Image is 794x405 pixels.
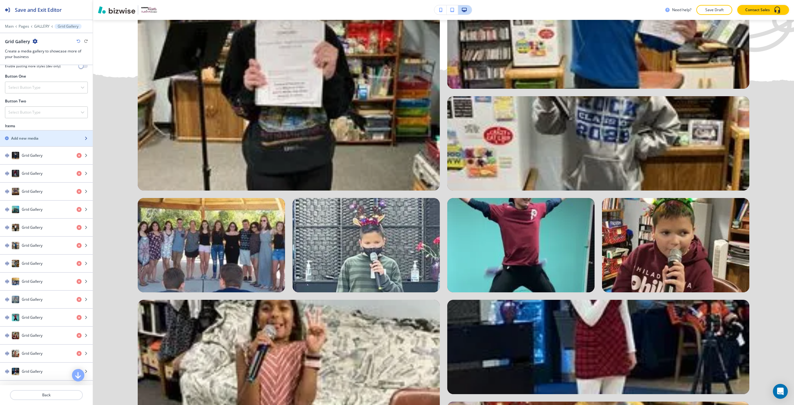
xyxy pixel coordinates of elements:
[34,24,50,29] button: GALLERY
[98,6,135,14] img: Bizwise Logo
[15,6,62,14] h2: Save and Exit Editor
[22,315,42,320] h4: Grid Gallery
[22,207,42,212] h4: Grid Gallery
[773,384,788,399] div: Open Intercom Messenger
[5,38,30,45] h2: Grid Gallery
[22,225,42,230] h4: Grid Gallery
[5,333,9,338] img: Drag
[22,369,42,374] h4: Grid Gallery
[5,279,9,284] img: Drag
[5,225,9,230] img: Drag
[22,243,42,248] h4: Grid Gallery
[22,351,42,356] h4: Grid Gallery
[5,207,9,212] img: Drag
[22,297,42,302] h4: Grid Gallery
[5,48,88,60] h3: Create a media gallery to showcase more of your business
[22,153,42,158] h4: Grid Gallery
[5,24,14,29] button: Main
[5,351,9,356] img: Drag
[745,7,770,13] p: Contact Sales
[5,123,15,129] h2: Items
[22,279,42,284] h4: Grid Gallery
[58,24,78,29] p: Grid Gallery
[5,369,9,374] img: Drag
[737,5,789,15] button: Contact Sales
[5,171,9,176] img: Drag
[5,243,9,248] img: Drag
[22,171,42,176] h4: Grid Gallery
[22,333,42,338] h4: Grid Gallery
[696,5,732,15] button: Save Draft
[141,7,158,13] img: Your Logo
[10,390,83,400] button: Back
[704,7,724,13] p: Save Draft
[5,74,26,79] h2: Button One
[22,261,42,266] h4: Grid Gallery
[11,136,38,141] h2: Add new media
[5,64,60,69] h4: Enable pasting more styles (dev only)
[22,189,42,194] h4: Grid Gallery
[5,315,9,320] img: Drag
[8,110,41,115] h4: Select Button Type
[5,189,9,194] img: Drag
[11,392,82,398] p: Back
[8,85,41,90] h4: Select Button Type
[5,261,9,266] img: Drag
[5,98,26,104] h2: Button Two
[672,7,691,13] h3: Need help?
[5,153,9,158] img: Drag
[55,24,82,29] button: Grid Gallery
[5,297,9,302] img: Drag
[19,24,29,29] button: Pages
